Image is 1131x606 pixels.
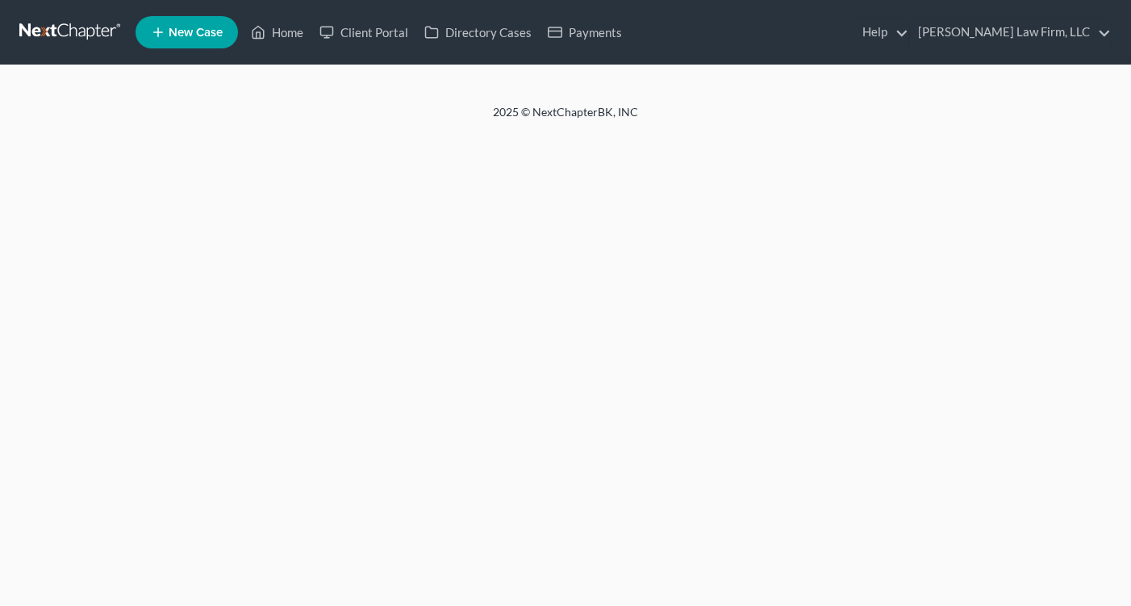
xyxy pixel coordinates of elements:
a: Help [854,18,908,47]
a: [PERSON_NAME] Law Firm, LLC [910,18,1111,47]
a: Directory Cases [416,18,540,47]
a: Home [243,18,311,47]
div: 2025 © NextChapterBK, INC [106,104,1025,133]
a: Client Portal [311,18,416,47]
a: Payments [540,18,630,47]
new-legal-case-button: New Case [136,16,238,48]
